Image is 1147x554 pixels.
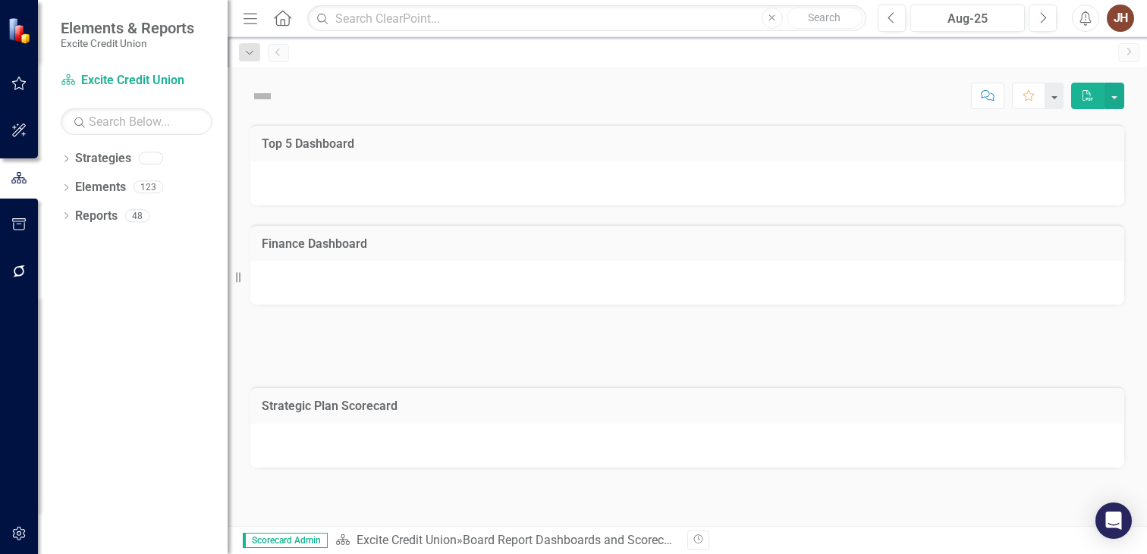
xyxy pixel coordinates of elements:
h3: Finance Dashboard [262,237,1113,251]
span: Elements & Reports [61,19,194,37]
div: Aug-25 [916,10,1020,28]
a: Excite Credit Union [61,72,212,89]
div: Open Intercom Messenger [1095,502,1132,539]
div: » [335,532,676,549]
button: JH [1107,5,1134,32]
h3: Top 5 Dashboard [262,137,1113,151]
button: Search [787,8,863,29]
input: Search Below... [61,108,212,135]
a: Elements [75,179,126,196]
img: Not Defined [250,84,275,108]
a: Excite Credit Union [357,533,457,547]
h3: Strategic Plan Scorecard [262,399,1113,413]
span: Scorecard Admin [243,533,328,548]
a: Reports [75,208,118,225]
small: Excite Credit Union [61,37,194,49]
div: 123 [134,181,163,194]
div: 48 [125,209,149,222]
img: ClearPoint Strategy [8,17,34,44]
div: Board Report Dashboards and Scorecard [463,533,681,547]
button: Aug-25 [910,5,1025,32]
span: Search [808,11,841,23]
a: Strategies [75,150,131,167]
input: Search ClearPoint... [307,5,866,32]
